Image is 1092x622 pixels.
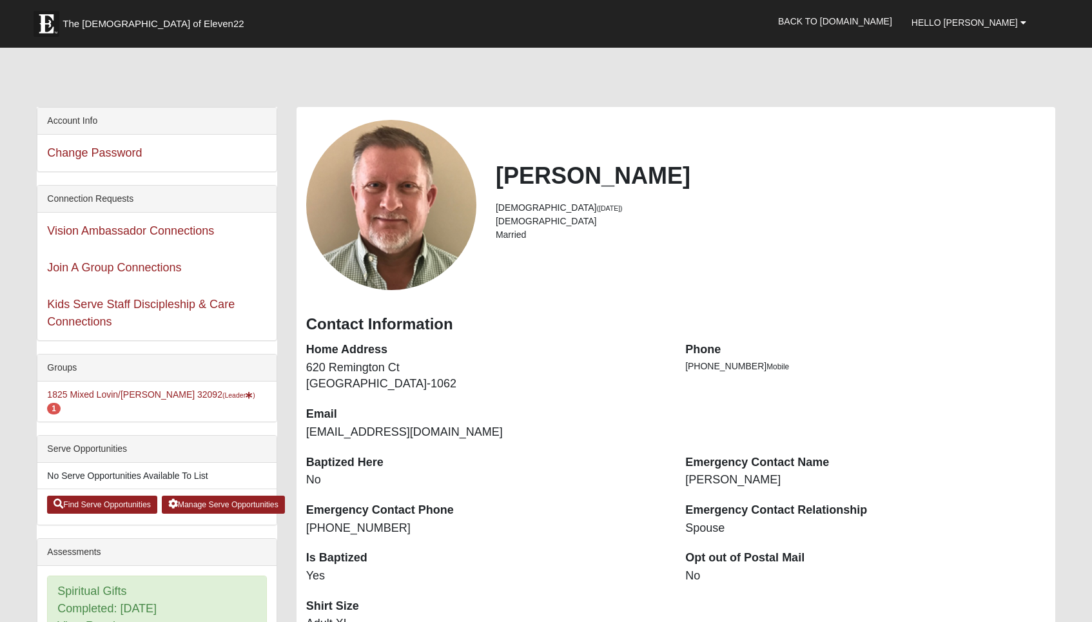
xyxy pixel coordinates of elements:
[306,424,666,441] dd: [EMAIL_ADDRESS][DOMAIN_NAME]
[685,454,1045,471] dt: Emergency Contact Name
[37,108,276,135] div: Account Info
[37,355,276,382] div: Groups
[685,360,1045,373] li: [PHONE_NUMBER]
[912,17,1018,28] span: Hello [PERSON_NAME]
[306,568,666,585] dd: Yes
[37,463,276,489] li: No Serve Opportunities Available To List
[766,362,789,371] span: Mobile
[47,298,235,328] a: Kids Serve Staff Discipleship & Care Connections
[306,472,666,489] dd: No
[496,228,1046,242] li: Married
[162,496,285,514] a: Manage Serve Opportunities
[37,186,276,213] div: Connection Requests
[306,315,1046,334] h3: Contact Information
[34,11,59,37] img: Eleven22 logo
[306,520,666,537] dd: [PHONE_NUMBER]
[306,454,666,471] dt: Baptized Here
[222,391,255,399] small: (Leader )
[47,496,157,514] a: Find Serve Opportunities
[597,204,623,212] small: ([DATE])
[685,342,1045,358] dt: Phone
[685,472,1045,489] dd: [PERSON_NAME]
[27,5,285,37] a: The [DEMOGRAPHIC_DATA] of Eleven22
[306,502,666,519] dt: Emergency Contact Phone
[768,5,902,37] a: Back to [DOMAIN_NAME]
[685,502,1045,519] dt: Emergency Contact Relationship
[47,146,142,159] a: Change Password
[37,539,276,566] div: Assessments
[306,406,666,423] dt: Email
[496,215,1046,228] li: [DEMOGRAPHIC_DATA]
[685,520,1045,537] dd: Spouse
[37,436,276,463] div: Serve Opportunities
[496,201,1046,215] li: [DEMOGRAPHIC_DATA]
[685,550,1045,567] dt: Opt out of Postal Mail
[47,224,214,237] a: Vision Ambassador Connections
[902,6,1036,39] a: Hello [PERSON_NAME]
[306,120,476,290] a: View Fullsize Photo
[47,261,181,274] a: Join A Group Connections
[306,598,666,615] dt: Shirt Size
[47,403,61,414] span: number of pending members
[306,550,666,567] dt: Is Baptized
[685,568,1045,585] dd: No
[63,17,244,30] span: The [DEMOGRAPHIC_DATA] of Eleven22
[47,389,255,413] a: 1825 Mixed Lovin/[PERSON_NAME] 32092(Leader) 1
[306,342,666,358] dt: Home Address
[496,162,1046,190] h2: [PERSON_NAME]
[306,360,666,393] dd: 620 Remington Ct [GEOGRAPHIC_DATA]-1062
